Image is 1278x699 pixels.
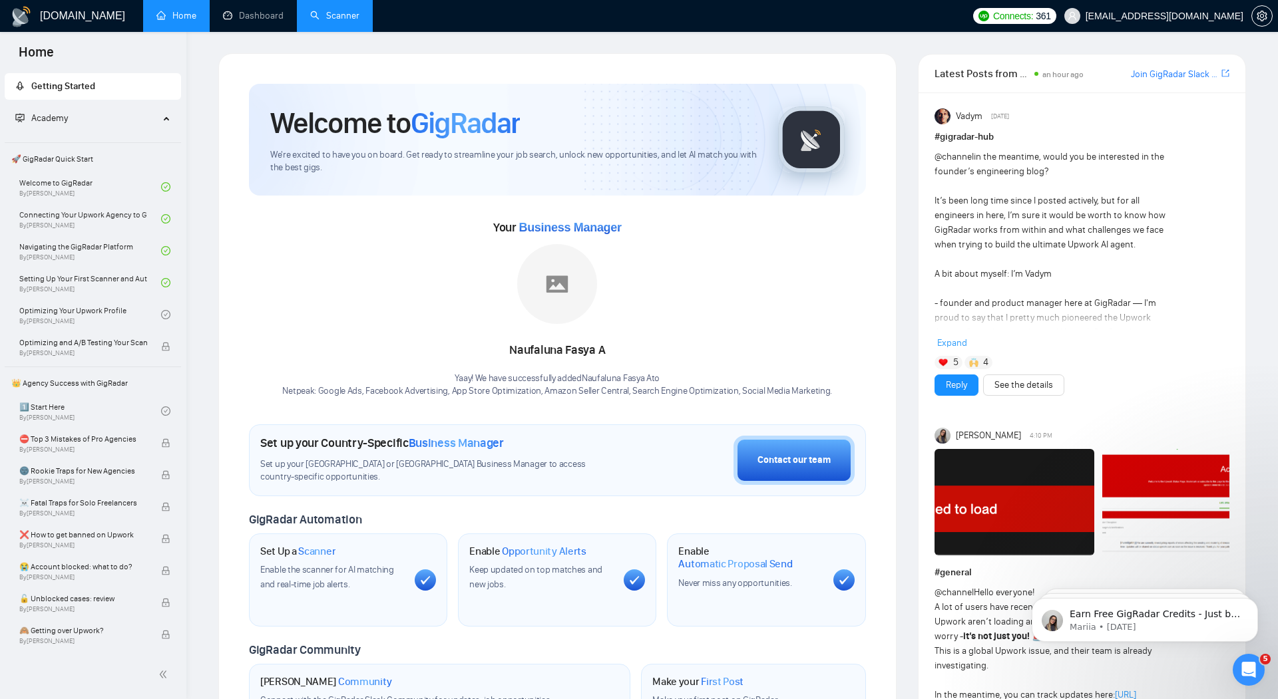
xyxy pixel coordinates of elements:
span: Getting Started [31,80,95,92]
span: ⛔ Top 3 Mistakes of Pro Agencies [19,432,147,446]
a: export [1221,67,1229,80]
span: 4 [983,356,988,369]
iframe: Intercom live chat [1233,654,1265,686]
span: Home [8,43,65,70]
h1: Enable [678,545,822,571]
a: 1️⃣ Start HereBy[PERSON_NAME] [19,396,161,426]
h1: [PERSON_NAME] [260,675,392,688]
h1: Set up your Country-Specific [260,436,504,450]
span: Earn Free GigRadar Credits - Just by Sharing Your Story! 💬 Want more credits for sending proposal... [58,39,230,366]
span: Connects: [993,9,1033,23]
span: lock [161,470,170,480]
span: 🌚 Rookie Traps for New Agencies [19,464,147,478]
span: ❌ How to get banned on Upwork [19,528,147,541]
img: F09H8D2MRBR-Screenshot%202025-09-29%20at%2014.54.13.png [935,449,1094,555]
span: By [PERSON_NAME] [19,446,147,454]
button: Reply [935,374,978,396]
span: 5 [1260,654,1271,664]
span: ☠️ Fatal Traps for Solo Freelancers [19,496,147,509]
span: Vadym [956,109,982,124]
button: See the details [983,374,1064,396]
span: check-circle [161,214,170,223]
span: By [PERSON_NAME] [19,637,147,645]
span: Academy [31,112,68,124]
a: Join GigRadar Slack Community [1131,67,1219,82]
span: check-circle [161,278,170,287]
span: By [PERSON_NAME] [19,541,147,549]
span: Your [493,220,622,235]
span: an hour ago [1042,70,1084,79]
div: Yaay! We have successfully added Naufaluna Fasya A to [282,372,832,398]
span: @channel [935,151,974,162]
img: F09HL8K86MB-image%20(1).png [1102,449,1262,555]
span: Business Manager [519,221,621,234]
span: 4:10 PM [1030,430,1052,442]
span: Community [338,675,392,688]
span: Keep updated on top matches and new jobs. [469,564,602,590]
div: Contact our team [757,453,831,468]
span: Set up your [GEOGRAPHIC_DATA] or [GEOGRAPHIC_DATA] Business Manager to access country-specific op... [260,458,617,484]
a: Reply [946,378,967,392]
a: Welcome to GigRadarBy[PERSON_NAME] [19,172,161,202]
span: lock [161,534,170,543]
span: setting [1252,11,1272,21]
a: Optimizing Your Upwork ProfileBy[PERSON_NAME] [19,300,161,329]
span: Academy [15,112,68,124]
span: GigRadar Community [249,642,361,657]
span: double-left [158,668,172,681]
span: lock [161,502,170,511]
span: lock [161,598,170,607]
span: 👑 Agency Success with GigRadar [6,370,180,396]
span: GigRadar Automation [249,512,361,527]
img: ❤️ [939,358,948,367]
span: 5 [953,356,958,369]
span: By [PERSON_NAME] [19,349,147,357]
button: setting [1251,5,1273,27]
span: 361 [1036,9,1050,23]
a: homeHome [156,10,196,21]
p: Message from Mariia, sent 6w ago [58,51,230,63]
span: check-circle [161,406,170,416]
h1: # general [935,565,1229,580]
img: placeholder.png [517,244,597,324]
span: lock [161,438,170,448]
img: gigradar-logo.png [778,106,845,173]
span: By [PERSON_NAME] [19,509,147,517]
strong: it’s not just you! [963,630,1030,642]
h1: Enable [469,545,586,558]
span: By [PERSON_NAME] [19,478,147,486]
iframe: Intercom notifications message [1012,570,1278,663]
span: Scanner [298,545,335,558]
span: Enable the scanner for AI matching and real-time job alerts. [260,564,394,590]
span: check-circle [161,182,170,192]
h1: Welcome to [270,105,520,141]
span: By [PERSON_NAME] [19,573,147,581]
span: GigRadar [411,105,520,141]
span: check-circle [161,310,170,319]
span: [DATE] [991,110,1009,122]
span: @channel [935,587,974,598]
span: fund-projection-screen [15,113,25,122]
img: 🙌 [969,358,978,367]
h1: # gigradar-hub [935,130,1229,144]
span: Latest Posts from the GigRadar Community [935,65,1031,82]
span: By [PERSON_NAME] [19,605,147,613]
div: Naufaluna Fasya A [282,339,832,362]
span: check-circle [161,246,170,255]
button: Contact our team [734,436,855,485]
span: We're excited to have you on board. Get ready to streamline your job search, unlock new opportuni... [270,149,757,174]
img: Mariia Heshka [935,428,951,444]
a: See the details [994,378,1053,392]
span: rocket [15,81,25,90]
span: Opportunity Alerts [502,545,586,558]
span: First Post [701,675,744,688]
span: Automatic Proposal Send [678,557,792,571]
a: Navigating the GigRadar PlatformBy[PERSON_NAME] [19,236,161,265]
span: Never miss any opportunities. [678,577,791,589]
img: upwork-logo.png [978,11,989,21]
span: 🔓 Unblocked cases: review [19,592,147,605]
a: dashboardDashboard [223,10,284,21]
span: 🚀 GigRadar Quick Start [6,146,180,172]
